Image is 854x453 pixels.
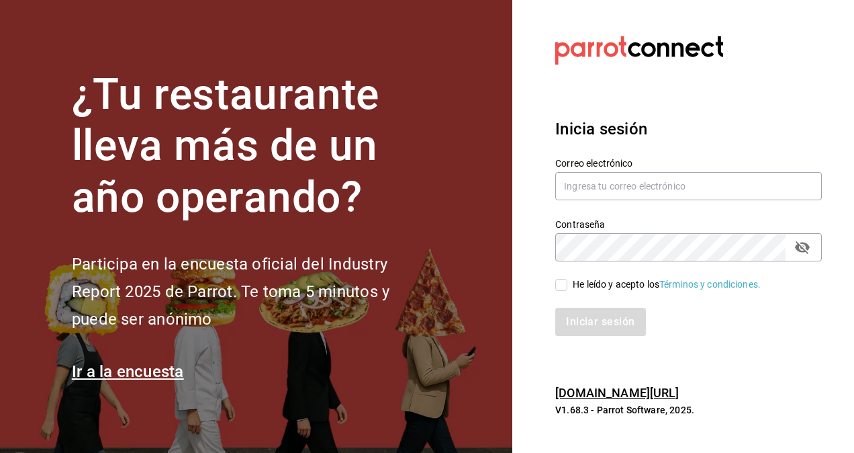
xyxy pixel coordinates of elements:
label: Correo electrónico [555,158,822,167]
a: Términos y condiciones. [659,279,761,290]
a: [DOMAIN_NAME][URL] [555,386,679,400]
button: passwordField [791,236,814,259]
input: Ingresa tu correo electrónico [555,172,822,200]
h1: ¿Tu restaurante lleva más de un año operando? [72,69,434,224]
a: Ir a la encuesta [72,362,184,381]
p: V1.68.3 - Parrot Software, 2025. [555,403,822,417]
h3: Inicia sesión [555,117,822,141]
div: He leído y acepto los [573,278,761,292]
h2: Participa en la encuesta oficial del Industry Report 2025 de Parrot. Te toma 5 minutos y puede se... [72,251,434,333]
label: Contraseña [555,219,822,229]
